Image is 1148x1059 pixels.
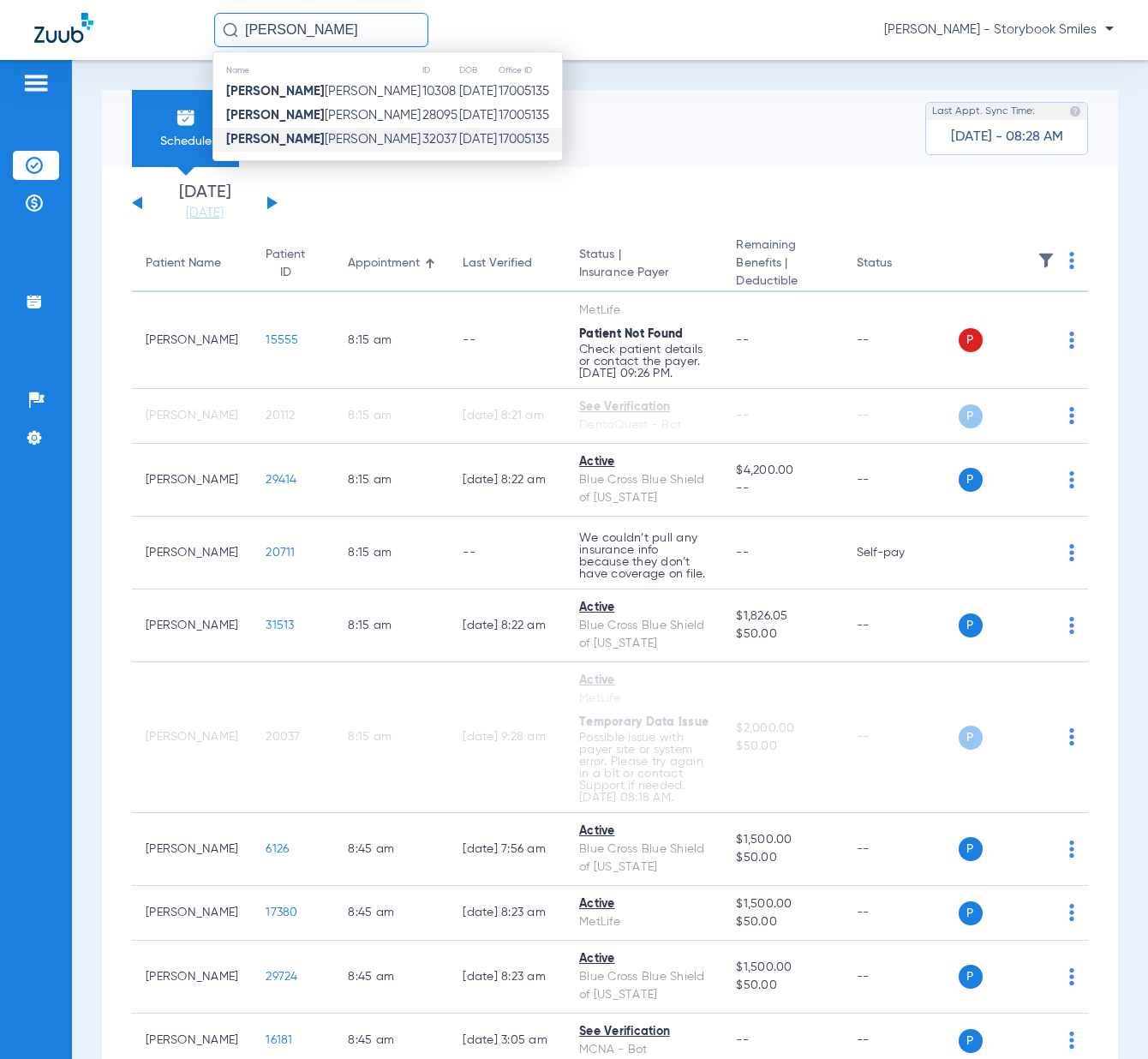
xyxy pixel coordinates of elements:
[959,726,983,750] span: P
[959,613,983,637] span: P
[736,849,828,867] span: $50.00
[449,292,565,389] td: --
[334,813,449,886] td: 8:45 AM
[266,619,294,631] span: 31513
[132,589,252,662] td: [PERSON_NAME]
[132,292,252,389] td: [PERSON_NAME]
[226,133,325,146] strong: [PERSON_NAME]
[266,1034,292,1046] span: 16181
[579,398,709,416] div: See Verification
[1069,1032,1074,1049] img: group-dot-blue.svg
[1031,904,1048,921] img: x.svg
[959,468,983,492] span: P
[1069,617,1074,634] img: group-dot-blue.svg
[959,404,983,428] span: P
[146,254,238,272] div: Patient Name
[226,109,325,122] strong: [PERSON_NAME]
[1069,252,1074,269] img: group-dot-blue.svg
[736,272,828,290] span: Deductible
[132,941,252,1014] td: [PERSON_NAME]
[422,61,458,80] th: ID
[226,85,421,98] span: [PERSON_NAME]
[1031,1032,1048,1049] img: x.svg
[1037,252,1055,269] img: filter.svg
[959,328,983,352] span: P
[226,133,421,146] span: [PERSON_NAME]
[843,813,959,886] td: --
[736,959,828,977] span: $1,500.00
[226,109,421,122] span: [PERSON_NAME]
[579,672,709,690] div: Active
[843,589,959,662] td: --
[334,517,449,589] td: 8:15 AM
[266,731,300,743] span: 20037
[458,104,498,128] td: [DATE]
[736,334,749,346] span: --
[579,823,709,841] div: Active
[463,254,532,272] div: Last Verified
[736,1034,749,1046] span: --
[843,236,959,292] th: Status
[1069,968,1074,985] img: group-dot-blue.svg
[579,1041,709,1059] div: MCNA - Bot
[579,841,709,877] div: Blue Cross Blue Shield of [US_STATE]
[843,941,959,1014] td: --
[579,532,709,580] p: We couldn’t pull any insurance info because they don’t have coverage on file.
[959,901,983,925] span: P
[1031,544,1048,561] img: x.svg
[736,410,749,422] span: --
[449,941,565,1014] td: [DATE] 8:23 AM
[458,80,498,104] td: [DATE]
[579,732,709,804] p: Possible issue with payer site or system error. Please try again in a bit or contact Support if n...
[843,517,959,589] td: Self-pay
[266,334,298,346] span: 15555
[959,1029,983,1053] span: P
[266,246,320,282] div: Patient ID
[736,607,828,625] span: $1,826.05
[579,453,709,471] div: Active
[213,61,422,80] th: Name
[498,128,562,152] td: 17005135
[422,128,458,152] td: 32037
[1031,407,1048,424] img: x.svg
[1031,728,1048,745] img: x.svg
[334,662,449,813] td: 8:15 AM
[145,133,226,150] span: Schedule
[843,292,959,389] td: --
[579,690,709,708] div: MetLife
[736,895,828,913] span: $1,500.00
[722,236,842,292] th: Remaining Benefits |
[579,416,709,434] div: DentaQuest - Bot
[22,73,50,93] img: hamburger-icon
[1031,471,1048,488] img: x.svg
[498,80,562,104] td: 17005135
[579,471,709,507] div: Blue Cross Blue Shield of [US_STATE]
[843,444,959,517] td: --
[132,517,252,589] td: [PERSON_NAME]
[266,971,297,983] span: 29724
[458,128,498,152] td: [DATE]
[422,80,458,104] td: 10308
[736,831,828,849] span: $1,500.00
[579,950,709,968] div: Active
[463,254,552,272] div: Last Verified
[1069,841,1074,858] img: group-dot-blue.svg
[736,738,828,756] span: $50.00
[132,444,252,517] td: [PERSON_NAME]
[1069,471,1074,488] img: group-dot-blue.svg
[266,246,305,282] div: Patient ID
[214,13,428,47] input: Search for patients
[579,328,683,340] span: Patient Not Found
[1031,968,1048,985] img: x.svg
[1069,904,1074,921] img: group-dot-blue.svg
[1069,544,1074,561] img: group-dot-blue.svg
[565,236,722,292] th: Status |
[736,480,828,498] span: --
[579,344,709,380] p: Check patient details or contact the payer. [DATE] 09:26 PM.
[579,968,709,1004] div: Blue Cross Blue Shield of [US_STATE]
[579,913,709,931] div: MetLife
[132,886,252,941] td: [PERSON_NAME]
[736,625,828,643] span: $50.00
[1069,407,1074,424] img: group-dot-blue.svg
[959,965,983,989] span: P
